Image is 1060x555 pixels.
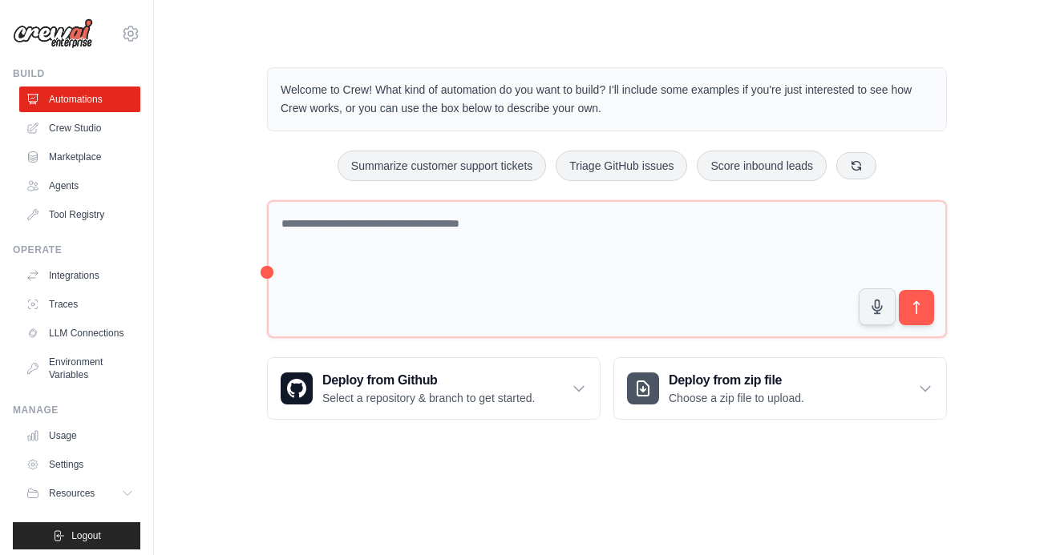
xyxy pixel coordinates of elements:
[19,86,140,112] a: Automations
[13,67,140,80] div: Build
[19,202,140,227] a: Tool Registry
[49,487,95,500] span: Resources
[19,452,140,477] a: Settings
[13,404,140,416] div: Manage
[19,115,140,141] a: Crew Studio
[322,390,535,406] p: Select a repository & branch to get started.
[556,151,687,181] button: Triage GitHub issues
[697,151,827,181] button: Score inbound leads
[19,349,140,388] a: Environment Variables
[281,81,933,118] p: Welcome to Crew! What kind of automation do you want to build? I'll include some examples if you'...
[19,292,140,317] a: Traces
[19,173,140,199] a: Agents
[19,481,140,506] button: Resources
[19,320,140,346] a: LLM Connections
[13,18,93,49] img: Logo
[669,390,804,406] p: Choose a zip file to upload.
[19,144,140,170] a: Marketplace
[669,371,804,390] h3: Deploy from zip file
[322,371,535,390] h3: Deploy from Github
[13,243,140,256] div: Operate
[338,151,546,181] button: Summarize customer support tickets
[19,423,140,448] a: Usage
[19,263,140,288] a: Integrations
[13,522,140,549] button: Logout
[71,529,101,542] span: Logout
